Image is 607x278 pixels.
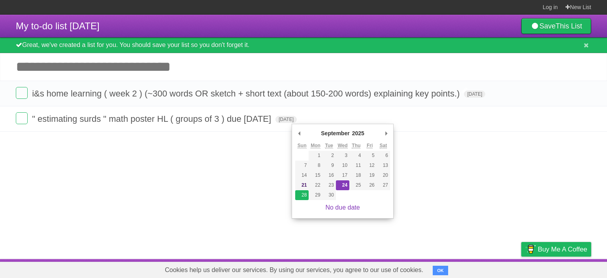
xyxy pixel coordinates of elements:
[377,151,390,161] button: 6
[464,91,485,98] span: [DATE]
[336,180,349,190] button: 24
[511,261,532,276] a: Privacy
[309,180,322,190] button: 22
[363,151,376,161] button: 5
[352,143,360,149] abbr: Thursday
[322,170,336,180] button: 16
[322,180,336,190] button: 23
[349,170,363,180] button: 18
[298,143,307,149] abbr: Sunday
[349,161,363,170] button: 11
[336,161,349,170] button: 10
[349,151,363,161] button: 4
[295,180,309,190] button: 21
[377,180,390,190] button: 27
[322,190,336,200] button: 30
[521,18,591,34] a: SaveThis List
[377,161,390,170] button: 13
[295,170,309,180] button: 14
[311,143,320,149] abbr: Monday
[525,242,536,256] img: Buy me a coffee
[309,170,322,180] button: 15
[382,127,390,139] button: Next Month
[295,127,303,139] button: Previous Month
[363,170,376,180] button: 19
[32,89,462,98] span: i&s home learning ( week 2 ) (~300 words OR sketch + short text (about 150-200 words) explaining ...
[377,170,390,180] button: 20
[325,204,360,211] a: No due date
[336,151,349,161] button: 3
[325,143,333,149] abbr: Tuesday
[32,114,273,124] span: " estimating surds " math poster HL ( groups of 3 ) due [DATE]
[157,262,431,278] span: Cookies help us deliver our services. By using our services, you agree to our use of cookies.
[433,266,448,275] button: OK
[336,170,349,180] button: 17
[416,261,433,276] a: About
[484,261,501,276] a: Terms
[275,116,297,123] span: [DATE]
[380,143,387,149] abbr: Saturday
[322,151,336,161] button: 2
[556,22,582,30] b: This List
[363,180,376,190] button: 26
[337,143,347,149] abbr: Wednesday
[320,127,351,139] div: September
[322,161,336,170] button: 9
[541,261,591,276] a: Suggest a feature
[351,127,366,139] div: 2025
[521,242,591,257] a: Buy me a coffee
[349,180,363,190] button: 25
[16,21,100,31] span: My to-do list [DATE]
[309,161,322,170] button: 8
[295,190,309,200] button: 28
[538,242,587,256] span: Buy me a coffee
[16,87,28,99] label: Done
[363,161,376,170] button: 12
[295,161,309,170] button: 7
[367,143,373,149] abbr: Friday
[309,190,322,200] button: 29
[442,261,474,276] a: Developers
[309,151,322,161] button: 1
[16,112,28,124] label: Done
